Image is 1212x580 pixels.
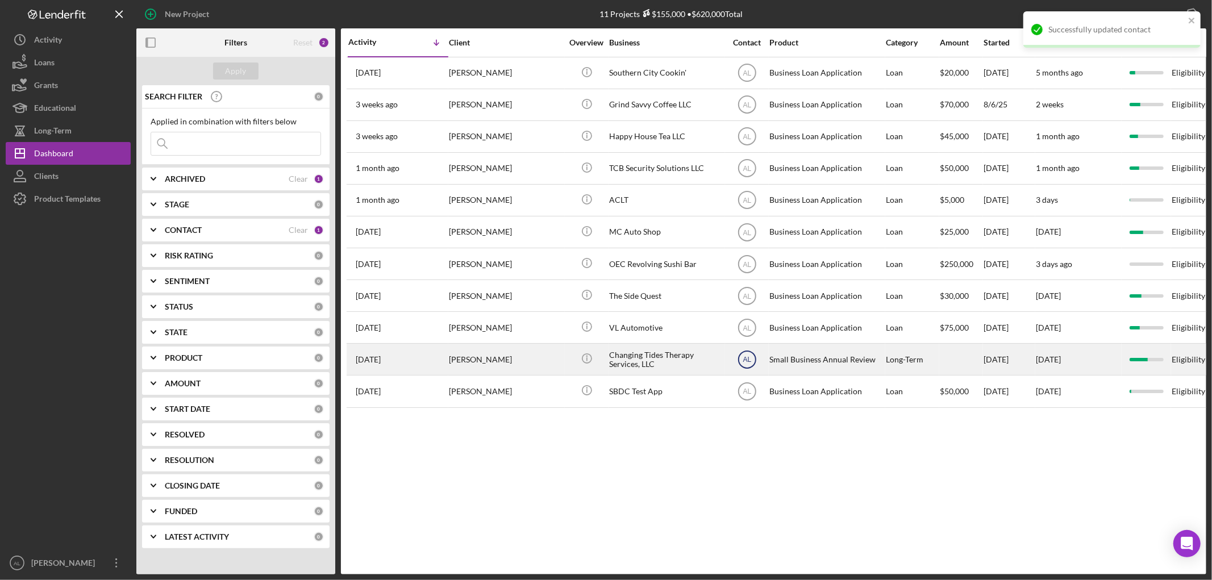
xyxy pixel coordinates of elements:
div: Loan [886,90,939,120]
div: Product Templates [34,187,101,213]
div: Loan [886,58,939,88]
div: Business Loan Application [769,249,883,279]
text: AL [743,388,751,396]
span: $50,000 [940,386,969,396]
div: Changing Tides Therapy Services, LLC [609,344,723,374]
text: AL [743,292,751,300]
div: [DATE] [984,249,1035,279]
div: Loans [34,51,55,77]
time: [DATE] [1036,386,1061,396]
div: 0 [314,378,324,389]
span: $20,000 [940,68,969,77]
time: 2025-06-26 04:21 [356,323,381,332]
div: 0 [314,251,324,261]
time: 3 days ago [1036,259,1072,269]
div: Reset [293,38,313,47]
div: Activity [348,37,398,47]
span: $5,000 [940,195,964,205]
div: Grind Savvy Coffee LLC [609,90,723,120]
div: Open Intercom Messenger [1173,530,1201,557]
button: Export [1142,3,1206,26]
div: [PERSON_NAME] [449,122,563,152]
div: [PERSON_NAME] [449,281,563,311]
div: MC Auto Shop [609,217,723,247]
div: Loan [886,376,939,406]
div: Southern City Cookin' [609,58,723,88]
div: 1 [314,174,324,184]
span: $70,000 [940,99,969,109]
time: 1 month ago [1036,131,1080,141]
b: RESOLVED [165,430,205,439]
div: [PERSON_NAME] [449,90,563,120]
div: Apply [226,62,247,80]
b: Filters [224,38,247,47]
button: Long-Term [6,119,131,142]
div: 0 [314,481,324,491]
button: Activity [6,28,131,51]
div: 0 [314,276,324,286]
div: VL Automotive [609,312,723,343]
b: CLOSING DATE [165,481,220,490]
div: Started [984,38,1035,47]
time: [DATE] [1036,323,1061,332]
button: Product Templates [6,187,131,210]
button: Apply [213,62,259,80]
div: [DATE] [984,312,1035,343]
text: AL [743,228,751,236]
b: STATE [165,328,188,337]
div: Loan [886,217,939,247]
div: [PERSON_NAME] [449,312,563,343]
div: [PERSON_NAME] [449,58,563,88]
div: 0 [314,429,324,440]
b: ARCHIVED [165,174,205,183]
div: Happy House Tea LLC [609,122,723,152]
time: 2025-07-23 21:45 [356,195,399,205]
text: AL [743,133,751,141]
time: [DATE] [1036,291,1061,301]
div: 11 Projects • $620,000 Total [600,9,743,19]
div: Grants [34,74,58,99]
b: START DATE [165,404,210,414]
div: [PERSON_NAME] [28,552,102,577]
text: AL [743,197,751,205]
div: ACLT [609,185,723,215]
time: 2025-08-19 23:00 [356,68,381,77]
div: Business Loan Application [769,90,883,120]
div: Business Loan Application [769,217,883,247]
button: close [1188,16,1196,27]
span: $250,000 [940,259,973,269]
button: Loans [6,51,131,74]
button: New Project [136,3,220,26]
time: 5 months ago [1036,68,1083,77]
time: 2025-07-02 17:21 [356,291,381,301]
div: OEC Revolving Sushi Bar [609,249,723,279]
div: [DATE] [984,185,1035,215]
div: Contact [726,38,768,47]
time: [DATE] [1036,354,1061,364]
button: Clients [6,165,131,187]
div: [DATE] [984,281,1035,311]
span: $30,000 [940,291,969,301]
div: Dashboard [34,142,73,168]
time: 1 month ago [1036,163,1080,173]
div: [DATE] [984,376,1035,406]
time: 2024-09-13 18:17 [356,387,381,396]
div: Category [886,38,939,47]
div: 0 [314,506,324,516]
text: AL [743,101,751,109]
b: STAGE [165,200,189,209]
div: Activity [34,28,62,54]
div: 1 [314,225,324,235]
div: SBDC Test App [609,376,723,406]
time: 2025-07-18 00:58 [356,227,381,236]
span: $25,000 [940,227,969,236]
div: 8/6/25 [984,90,1035,120]
div: Business Loan Application [769,312,883,343]
div: [DATE] [984,58,1035,88]
b: CONTACT [165,226,202,235]
div: Clients [34,165,59,190]
div: Successfully updated contact [1048,25,1185,34]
